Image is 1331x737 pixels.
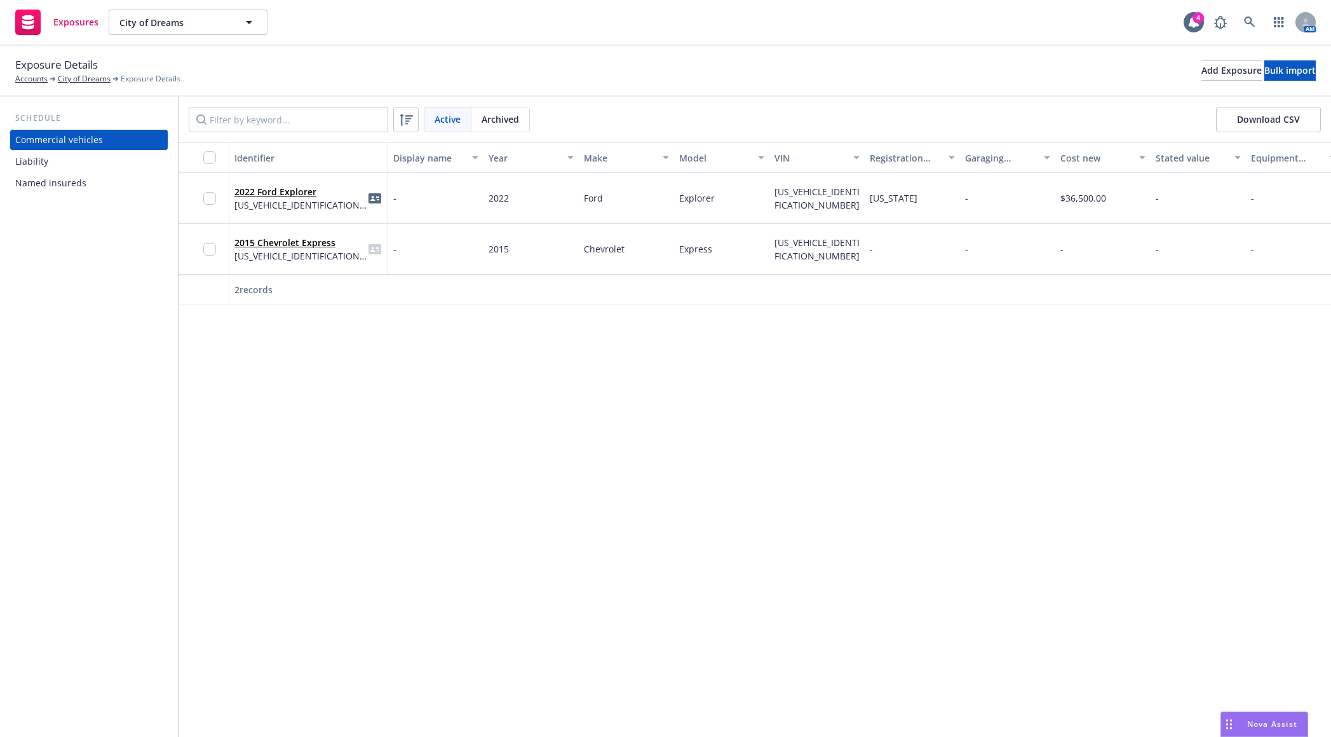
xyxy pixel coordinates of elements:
button: Make [579,142,674,173]
span: - [1156,192,1159,204]
a: 2022 Ford Explorer [234,186,316,198]
a: Report a Bug [1208,10,1233,35]
span: $36,500.00 [1060,192,1106,204]
button: VIN [769,142,865,173]
span: - [393,242,396,256]
span: 2022 Ford Explorer [234,185,367,198]
button: City of Dreams [109,10,267,35]
span: [US_VEHICLE_IDENTIFICATION_NUMBER] [234,198,367,212]
div: Registration state [870,151,941,165]
a: Liability [10,151,168,172]
input: Select all [203,151,216,164]
span: Exposures [53,17,98,27]
div: Identifier [234,151,382,165]
a: City of Dreams [58,73,111,85]
span: Express [679,243,712,255]
span: City of Dreams [119,16,229,29]
button: Garaging address [960,142,1055,173]
div: Add Exposure [1201,61,1262,80]
div: Year [489,151,560,165]
span: - [965,191,968,205]
div: Display name [393,151,464,165]
div: Model [679,151,750,165]
span: - [1060,243,1064,255]
div: VIN [774,151,846,165]
button: Year [483,142,579,173]
div: Bulk import [1264,61,1316,80]
a: Named insureds [10,173,168,193]
button: Bulk import [1264,60,1316,81]
span: 2015 Chevrolet Express [234,236,367,249]
span: Explorer [679,192,715,204]
span: - [965,242,968,256]
button: Registration state [865,142,960,173]
button: Add Exposure [1201,60,1262,81]
button: Stated value [1151,142,1246,173]
span: 2015 [489,243,509,255]
div: Equipment additions value [1251,151,1322,165]
button: Cost new [1055,142,1151,173]
a: Search [1237,10,1262,35]
a: Commercial vehicles [10,130,168,150]
div: Named insureds [15,173,86,193]
span: - [1156,243,1159,255]
div: Make [584,151,655,165]
a: Exposures [10,4,104,40]
div: Drag to move [1221,712,1237,736]
span: Nova Assist [1247,719,1297,729]
div: Stated value [1156,151,1227,165]
span: [US_VEHICLE_IDENTIFICATION_NUMBER] [234,249,367,263]
span: - [870,243,873,255]
div: Liability [15,151,48,172]
input: Toggle Row Selected [203,192,216,205]
a: idCard [367,191,382,206]
span: Exposure Details [121,73,180,85]
button: Display name [388,142,483,173]
button: Identifier [229,142,388,173]
span: idCard [367,242,382,257]
span: 2022 [489,192,509,204]
button: Download CSV [1216,107,1321,132]
input: Filter by keyword... [189,107,388,132]
span: Ford [584,192,603,204]
span: [US_STATE] [870,192,917,204]
a: 2015 Chevrolet Express [234,237,335,249]
div: Garaging address [965,151,1036,165]
button: Nova Assist [1220,712,1308,737]
div: Cost new [1060,151,1132,165]
button: Model [674,142,769,173]
span: Active [435,113,461,126]
span: Archived [482,113,519,126]
a: Accounts [15,73,48,85]
span: [US_VEHICLE_IDENTIFICATION_NUMBER] [774,186,860,211]
div: Schedule [10,112,168,125]
div: 4 [1192,12,1204,24]
span: Chevrolet [584,243,625,255]
div: Commercial vehicles [15,130,103,150]
span: - [1251,192,1254,204]
span: - [1251,243,1254,255]
span: [US_VEHICLE_IDENTIFICATION_NUMBER] [774,237,860,262]
span: 2 records [234,284,273,296]
a: Switch app [1266,10,1292,35]
span: Exposure Details [15,57,98,73]
input: Toggle Row Selected [203,243,216,256]
span: - [393,191,396,205]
